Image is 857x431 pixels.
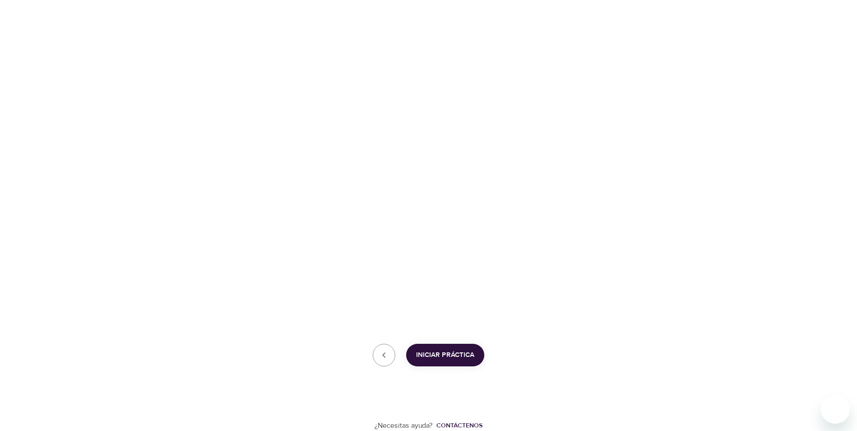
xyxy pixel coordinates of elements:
[436,421,482,430] div: Contáctenos
[433,421,482,430] a: Contáctenos
[416,349,474,361] span: Iniciar práctica
[375,421,433,431] p: ¿Necesitas ayuda?
[406,344,484,366] button: Iniciar práctica
[821,395,850,424] iframe: Button to launch messaging window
